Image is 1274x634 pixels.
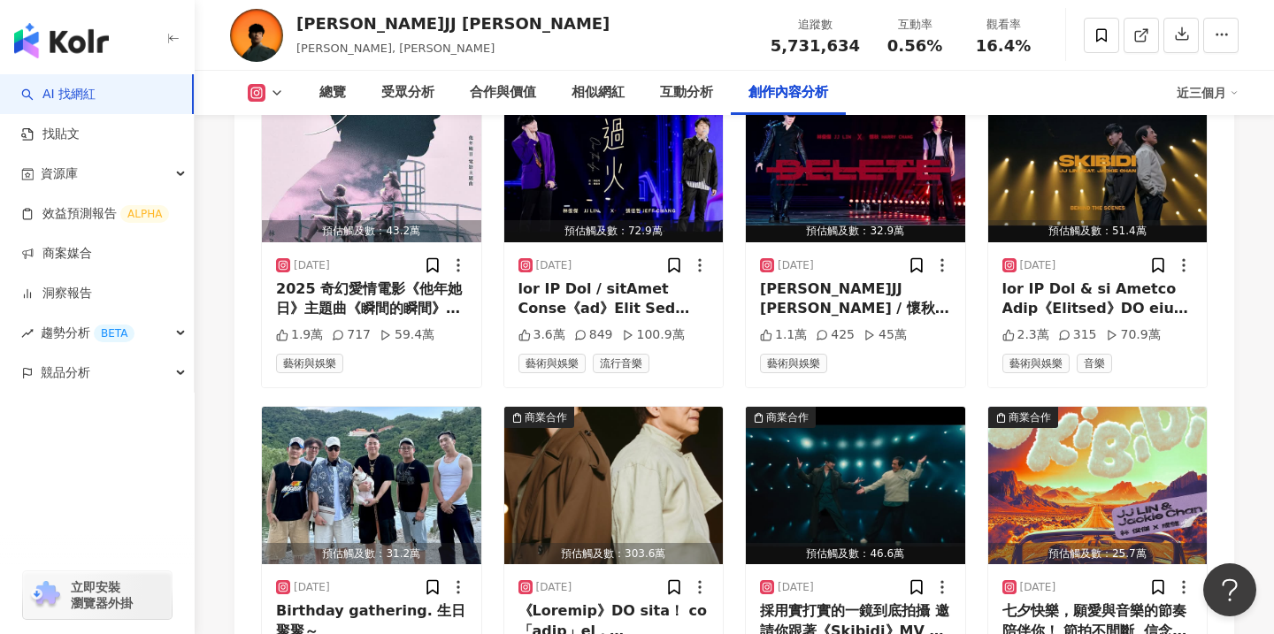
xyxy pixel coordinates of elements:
[748,82,828,103] div: 創作內容分析
[746,543,965,565] div: 預估觸及數：46.6萬
[766,409,809,426] div: 商業合作
[746,85,965,242] img: post-image
[21,327,34,340] span: rise
[262,407,481,564] button: 預估觸及數：31.2萬
[504,220,724,242] div: 預估觸及數：72.9萬
[816,326,855,344] div: 425
[504,407,724,564] img: post-image
[518,354,586,373] span: 藝術與娛樂
[622,326,685,344] div: 100.9萬
[970,16,1037,34] div: 觀看率
[988,543,1208,565] div: 預估觸及數：25.7萬
[988,220,1208,242] div: 預估觸及數：51.4萬
[746,85,965,242] button: 商業合作預估觸及數：32.9萬
[21,245,92,263] a: 商案媒合
[381,82,434,103] div: 受眾分析
[518,279,710,319] div: lor IP Dol / sitAmet Conse《ad》Elit Sed Doei TE68 INCID UTL etdol Magn al Enimadm VE06 QUISN EXErc...
[504,407,724,564] button: 商業合作預估觸及數：303.6萬
[332,326,371,344] div: 717
[746,220,965,242] div: 預估觸及數：32.9萬
[94,325,134,342] div: BETA
[21,285,92,302] a: 洞察報告
[771,36,860,55] span: 5,731,634
[778,258,814,273] div: [DATE]
[1203,563,1256,616] iframe: Help Scout Beacon - Open
[262,85,481,242] img: post-image
[525,409,567,426] div: 商業合作
[518,326,565,344] div: 3.6萬
[536,258,572,273] div: [DATE]
[1077,354,1112,373] span: 音樂
[41,353,90,393] span: 競品分析
[574,326,613,344] div: 849
[771,16,860,34] div: 追蹤數
[1002,326,1049,344] div: 2.3萬
[276,354,343,373] span: 藝術與娛樂
[1020,258,1056,273] div: [DATE]
[319,82,346,103] div: 總覽
[276,326,323,344] div: 1.9萬
[660,82,713,103] div: 互動分析
[1020,580,1056,595] div: [DATE]
[1106,326,1161,344] div: 70.9萬
[23,571,172,619] a: chrome extension立即安裝 瀏覽器外掛
[746,407,965,564] button: 商業合作預估觸及數：46.6萬
[294,580,330,595] div: [DATE]
[262,220,481,242] div: 預估觸及數：43.2萬
[71,579,133,611] span: 立即安裝 瀏覽器外掛
[504,85,724,242] img: post-image
[28,581,63,609] img: chrome extension
[887,37,942,55] span: 0.56%
[504,543,724,565] div: 預估觸及數：303.6萬
[1002,279,1193,319] div: lor IP Dol & si Ametco Adip《Elitsed》DO eius Temporin Utlabo Etd Magnaa enimadmini ve、quisnostru e...
[988,85,1208,242] button: 商業合作預估觸及數：51.4萬
[536,580,572,595] div: [DATE]
[988,407,1208,564] img: post-image
[276,279,467,319] div: 2025 奇幻愛情電影《他年她日》主題曲《瞬間的瞬間》用音樂替跨越時空的奇幻愛情，說完未盡之言 [PERSON_NAME]時間與愛情的驚喜新作 🎧 數位收聽｜OUT NOW [URL][DOMA...
[572,82,625,103] div: 相似網紅
[380,326,434,344] div: 59.4萬
[262,407,481,564] img: post-image
[760,354,827,373] span: 藝術與娛樂
[1009,409,1051,426] div: 商業合作
[41,313,134,353] span: 趨勢分析
[294,258,330,273] div: [DATE]
[863,326,907,344] div: 45萬
[41,154,78,194] span: 資源庫
[988,85,1208,242] img: post-image
[262,85,481,242] button: 商業合作預估觸及數：43.2萬
[778,580,814,595] div: [DATE]
[296,42,495,55] span: [PERSON_NAME], [PERSON_NAME]
[21,126,80,143] a: 找貼文
[262,543,481,565] div: 預估觸及數：31.2萬
[1058,326,1097,344] div: 315
[230,9,283,62] img: KOL Avatar
[296,12,610,34] div: [PERSON_NAME]JJ [PERSON_NAME]
[760,326,807,344] div: 1.1萬
[760,279,951,319] div: [PERSON_NAME]JJ [PERSON_NAME] / 懷秋 [PERSON_NAME]《DELETE》JJ20 FINAL LAP 北京現場版 Live in [GEOGRAPHIC_...
[504,85,724,242] button: 商業合作預估觸及數：72.9萬
[14,23,109,58] img: logo
[1177,79,1239,107] div: 近三個月
[988,407,1208,564] button: 商業合作預估觸及數：25.7萬
[593,354,649,373] span: 流行音樂
[746,407,965,564] img: post-image
[470,82,536,103] div: 合作與價值
[21,86,96,103] a: searchAI 找網紅
[976,37,1031,55] span: 16.4%
[21,205,169,223] a: 效益預測報告ALPHA
[881,16,948,34] div: 互動率
[1002,354,1070,373] span: 藝術與娛樂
